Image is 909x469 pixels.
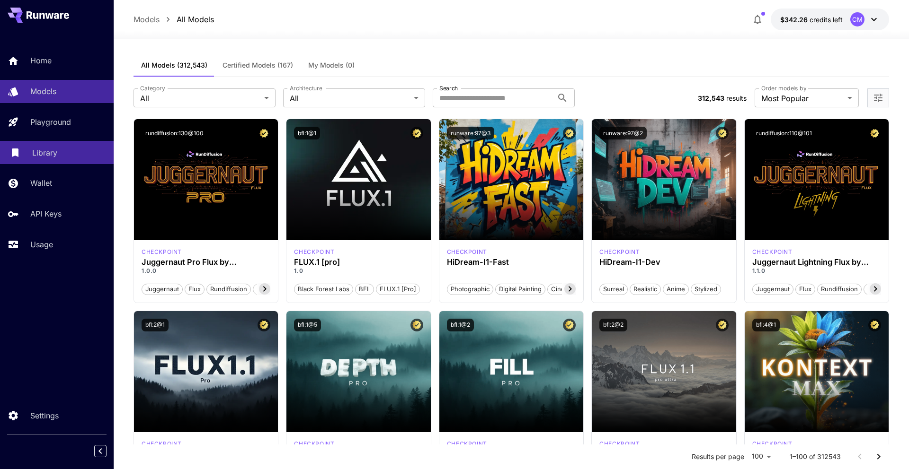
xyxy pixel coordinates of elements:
[600,285,627,294] span: Surreal
[258,319,270,331] button: Certified Model – Vetted for best performance and includes a commercial license.
[691,285,721,294] span: Stylized
[752,248,793,256] p: checkpoint
[447,258,576,267] h3: HiDream-I1-Fast
[185,285,204,294] span: flux
[698,94,724,102] span: 312,543
[294,267,423,275] p: 1.0
[547,283,584,295] button: Cinematic
[140,84,165,92] label: Category
[294,248,334,256] div: fluxpro
[140,93,260,104] span: All
[142,267,270,275] p: 1.0.0
[796,285,815,294] span: flux
[447,283,493,295] button: Photographic
[599,440,640,448] p: checkpoint
[630,285,660,294] span: Realistic
[748,450,775,463] div: 100
[771,9,889,30] button: $342.26353CM
[30,239,53,250] p: Usage
[752,258,881,267] h3: Juggernaut Lightning Flux by RunDiffusion
[185,283,205,295] button: flux
[294,258,423,267] h3: FLUX.1 [pro]
[134,14,160,25] p: Models
[32,147,57,158] p: Library
[376,283,420,295] button: FLUX.1 [pro]
[691,283,721,295] button: Stylized
[761,93,844,104] span: Most Popular
[447,127,494,139] button: runware:97@3
[355,283,374,295] button: BFL
[599,440,640,448] div: fluxultra
[30,55,52,66] p: Home
[447,319,474,331] button: bfl:1@2
[439,84,458,92] label: Search
[142,127,207,139] button: rundiffusion:130@100
[495,283,545,295] button: Digital Painting
[142,283,183,295] button: juggernaut
[30,177,52,189] p: Wallet
[142,319,169,331] button: bfl:2@1
[663,285,688,294] span: Anime
[599,248,640,256] div: HiDream Dev
[663,283,689,295] button: Anime
[599,127,647,139] button: runware:97@2
[752,127,816,139] button: rundiffusion:110@101
[752,283,793,295] button: juggernaut
[294,440,334,448] div: fluxpro
[142,258,270,267] h3: Juggernaut Pro Flux by RunDiffusion
[294,285,353,294] span: Black Forest Labs
[496,285,545,294] span: Digital Painting
[294,440,334,448] p: checkpoint
[873,92,884,104] button: Open more filters
[780,16,810,24] span: $342.26
[817,283,862,295] button: rundiffusion
[563,127,576,139] button: Certified Model – Vetted for best performance and includes a commercial license.
[290,84,322,92] label: Architecture
[692,452,744,461] p: Results per page
[599,319,627,331] button: bfl:2@2
[294,127,320,139] button: bfl:1@1
[356,285,374,294] span: BFL
[630,283,661,295] button: Realistic
[142,248,182,256] p: checkpoint
[780,15,843,25] div: $342.26353
[294,319,321,331] button: bfl:1@5
[868,319,881,331] button: Certified Model – Vetted for best performance and includes a commercial license.
[599,258,728,267] h3: HiDream-I1-Dev
[30,116,71,128] p: Playground
[752,319,780,331] button: bfl:4@1
[30,208,62,219] p: API Keys
[753,285,793,294] span: juggernaut
[223,61,293,69] span: Certified Models (167)
[142,285,182,294] span: juggernaut
[599,248,640,256] p: checkpoint
[134,14,214,25] nav: breadcrumb
[716,319,729,331] button: Certified Model – Vetted for best performance and includes a commercial license.
[447,440,487,448] p: checkpoint
[716,127,729,139] button: Certified Model – Vetted for best performance and includes a commercial license.
[761,84,806,92] label: Order models by
[447,248,487,256] div: HiDream Fast
[868,127,881,139] button: Certified Model – Vetted for best performance and includes a commercial license.
[206,283,251,295] button: rundiffusion
[726,94,747,102] span: results
[790,452,841,461] p: 1–100 of 312543
[290,93,410,104] span: All
[563,319,576,331] button: Certified Model – Vetted for best performance and includes a commercial license.
[258,127,270,139] button: Certified Model – Vetted for best performance and includes a commercial license.
[447,285,493,294] span: Photographic
[294,248,334,256] p: checkpoint
[141,61,207,69] span: All Models (312,543)
[308,61,355,69] span: My Models (0)
[410,319,423,331] button: Certified Model – Vetted for best performance and includes a commercial license.
[253,283,270,295] button: pro
[94,445,107,457] button: Collapse sidebar
[810,16,843,24] span: credits left
[752,267,881,275] p: 1.1.0
[207,285,250,294] span: rundiffusion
